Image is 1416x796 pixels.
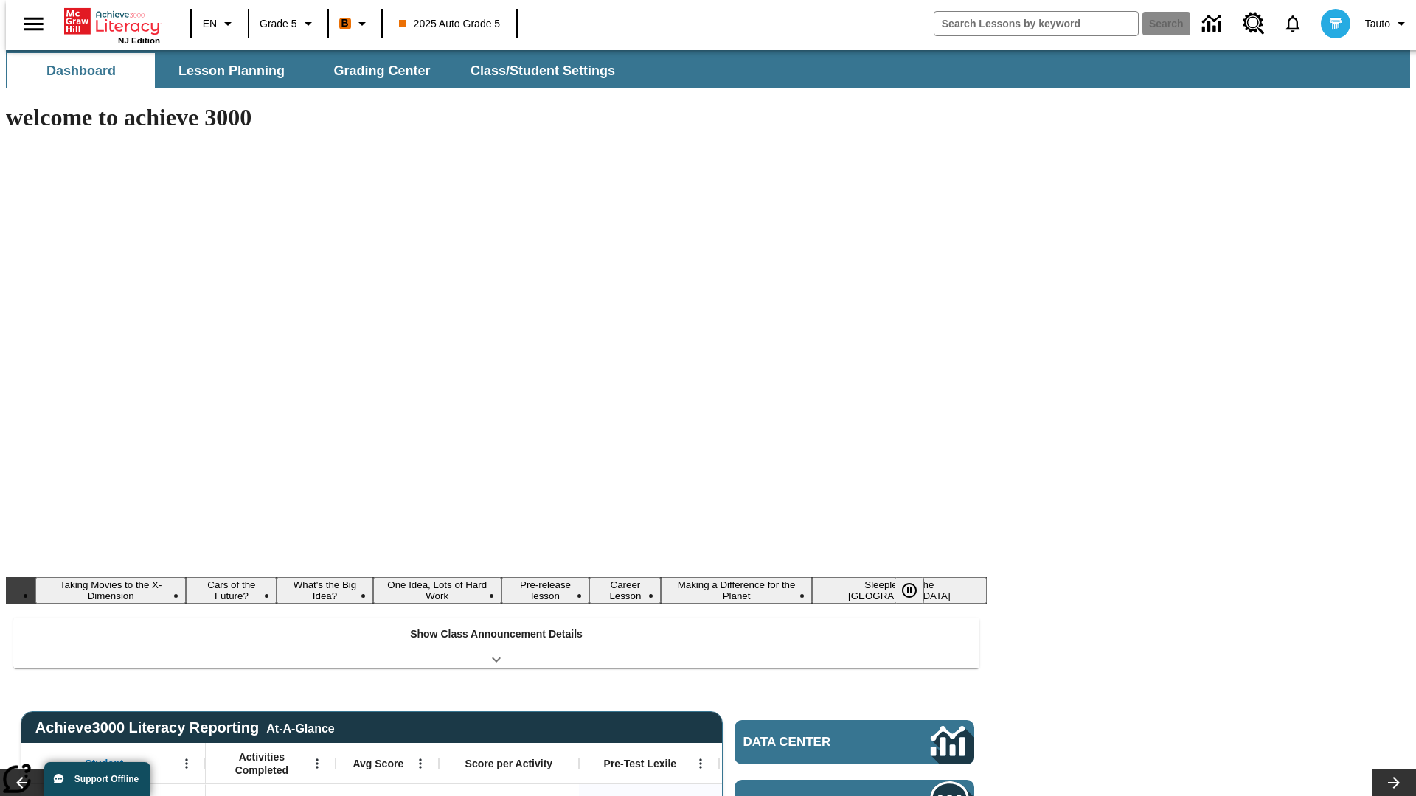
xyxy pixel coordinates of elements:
[64,7,160,36] a: Home
[35,577,186,604] button: Slide 1 Taking Movies to the X-Dimension
[85,757,123,770] span: Student
[589,577,661,604] button: Slide 6 Career Lesson
[1234,4,1274,43] a: Resource Center, Will open in new tab
[353,757,403,770] span: Avg Score
[373,577,502,604] button: Slide 4 One Idea, Lots of Hard Work
[6,50,1410,88] div: SubNavbar
[895,577,924,604] button: Pause
[254,10,323,37] button: Grade: Grade 5, Select a grade
[176,753,198,775] button: Open Menu
[6,104,987,131] h1: welcome to achieve 3000
[1193,4,1234,44] a: Data Center
[690,753,712,775] button: Open Menu
[895,577,939,604] div: Pause
[7,53,155,88] button: Dashboard
[203,16,217,32] span: EN
[6,53,628,88] div: SubNavbar
[604,757,677,770] span: Pre-Test Lexile
[333,10,377,37] button: Boost Class color is orange. Change class color
[186,577,277,604] button: Slide 2 Cars of the Future?
[934,12,1138,35] input: search field
[266,719,334,736] div: At-A-Glance
[118,36,160,45] span: NJ Edition
[410,626,583,642] p: Show Class Announcement Details
[735,720,974,764] a: Data Center
[409,753,431,775] button: Open Menu
[341,14,349,32] span: B
[74,774,139,784] span: Support Offline
[158,53,305,88] button: Lesson Planning
[64,5,160,45] div: Home
[306,753,328,775] button: Open Menu
[196,10,243,37] button: Language: EN, Select a language
[812,577,987,604] button: Slide 8 Sleepless in the Animal Kingdom
[1274,4,1312,43] a: Notifications
[399,16,501,32] span: 2025 Auto Grade 5
[1365,16,1390,32] span: Tauto
[277,577,372,604] button: Slide 3 What's the Big Idea?
[12,2,55,46] button: Open side menu
[44,762,150,796] button: Support Offline
[743,735,881,750] span: Data Center
[459,53,627,88] button: Class/Student Settings
[13,618,979,668] div: Show Class Announcement Details
[1321,9,1350,38] img: avatar image
[661,577,811,604] button: Slide 7 Making a Difference for the Planet
[1312,4,1359,43] button: Select a new avatar
[1372,769,1416,796] button: Lesson carousel, Next
[502,577,589,604] button: Slide 5 Pre-release lesson
[35,719,335,736] span: Achieve3000 Literacy Reporting
[308,53,456,88] button: Grading Center
[465,757,553,770] span: Score per Activity
[260,16,297,32] span: Grade 5
[213,750,310,777] span: Activities Completed
[1359,10,1416,37] button: Profile/Settings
